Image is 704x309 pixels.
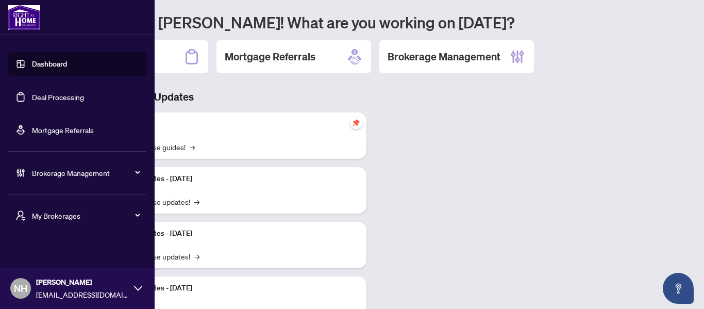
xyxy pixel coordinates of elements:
button: Open asap [663,273,694,304]
p: Self-Help [108,119,358,130]
span: My Brokerages [32,210,139,221]
span: → [194,251,199,262]
h3: Brokerage & Industry Updates [54,90,366,104]
span: Brokerage Management [32,167,139,178]
span: → [194,196,199,207]
h1: Welcome back [PERSON_NAME]! What are you working on [DATE]? [54,12,692,32]
span: NH [14,281,27,296]
a: Mortgage Referrals [32,125,94,135]
h2: Mortgage Referrals [225,50,315,64]
p: Platform Updates - [DATE] [108,173,358,185]
span: [EMAIL_ADDRESS][DOMAIN_NAME] [36,289,129,300]
p: Platform Updates - [DATE] [108,228,358,239]
span: user-switch [15,210,26,221]
img: logo [8,5,40,30]
span: [PERSON_NAME] [36,277,129,288]
h2: Brokerage Management [388,50,500,64]
a: Dashboard [32,59,67,69]
span: pushpin [350,117,362,129]
p: Platform Updates - [DATE] [108,283,358,294]
span: → [190,141,195,153]
a: Deal Processing [32,92,84,102]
